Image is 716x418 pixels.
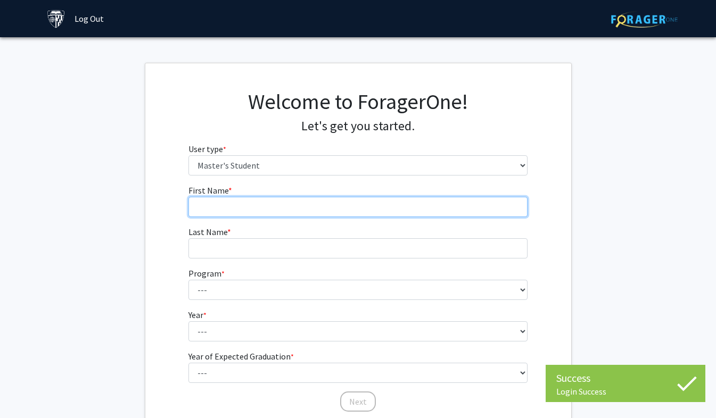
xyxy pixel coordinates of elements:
h4: Let's get you started. [188,119,528,134]
label: Year [188,308,207,321]
h1: Welcome to ForagerOne! [188,89,528,114]
button: Next [340,391,376,412]
img: ForagerOne Logo [611,11,678,28]
div: Success [556,370,695,386]
label: User type [188,143,226,155]
iframe: Chat [8,370,45,410]
span: Last Name [188,227,227,237]
label: Year of Expected Graduation [188,350,294,363]
div: Login Success [556,386,695,397]
label: Program [188,267,225,280]
span: First Name [188,185,228,196]
img: Johns Hopkins University Logo [47,10,65,28]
